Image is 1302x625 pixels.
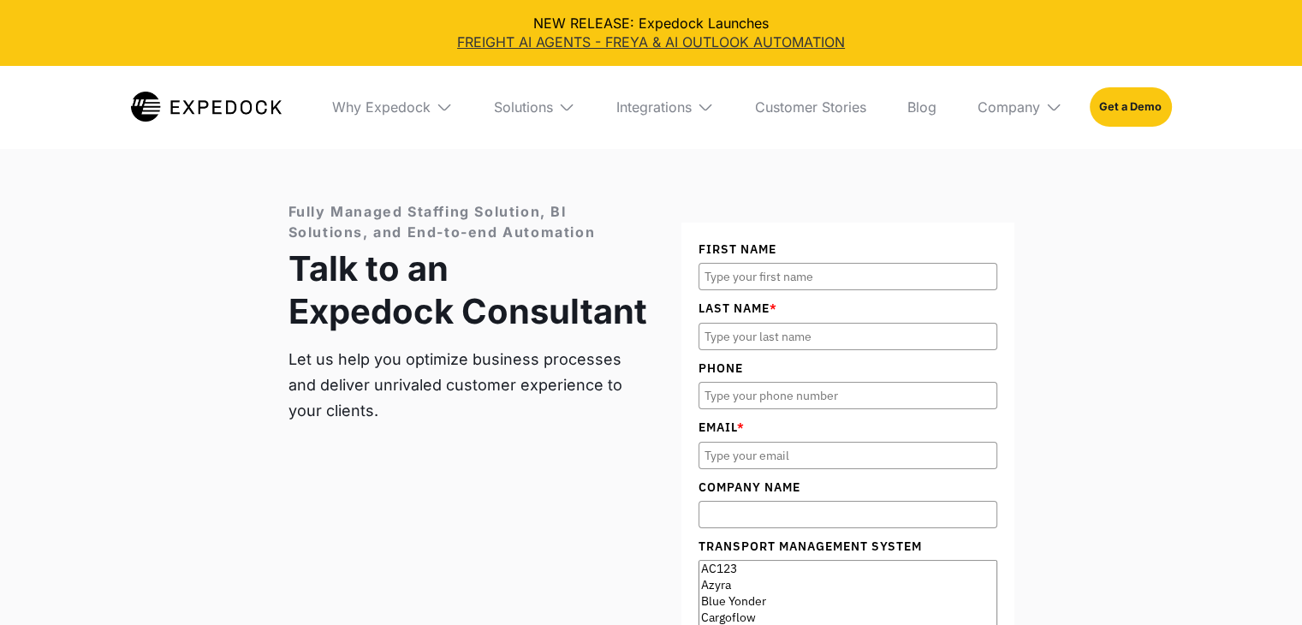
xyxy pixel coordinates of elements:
a: FREIGHT AI AGENTS - FREYA & AI OUTLOOK AUTOMATION [14,33,1288,51]
a: Customer Stories [741,66,880,148]
label: First Name [699,240,997,259]
input: Type your last name [699,323,997,350]
input: Type your first name [699,263,997,290]
label: Email [699,418,997,437]
h2: Talk to an Expedock Consultant [288,247,647,333]
div: Fully Managed Staffing Solution, BI Solutions, and End-to-end Automation [288,201,647,242]
div: Why Expedock [332,98,431,116]
a: Get a Demo [1090,87,1171,127]
div: Why Expedock [318,66,467,148]
p: Let us help you optimize business processes and deliver unrivaled customer experience to your cli... [288,347,647,424]
div: Integrations [603,66,728,148]
option: Blue Yonder [699,593,996,610]
a: Blog [894,66,950,148]
div: Solutions [480,66,589,148]
div: Company [978,98,1040,116]
div: Company [964,66,1076,148]
label: Last Name [699,299,997,318]
label: Phone [699,359,997,378]
div: NEW RELEASE: Expedock Launches [14,14,1288,52]
option: Azyra [699,577,996,593]
div: Solutions [494,98,553,116]
div: Widget de chat [1216,543,1302,625]
iframe: Chat Widget [1216,543,1302,625]
div: Integrations [616,98,692,116]
input: Type your email [699,442,997,469]
option: AC123 [699,561,996,577]
input: Type your phone number [699,382,997,409]
label: Transport Management System [699,537,997,556]
label: Company Name [699,478,997,497]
